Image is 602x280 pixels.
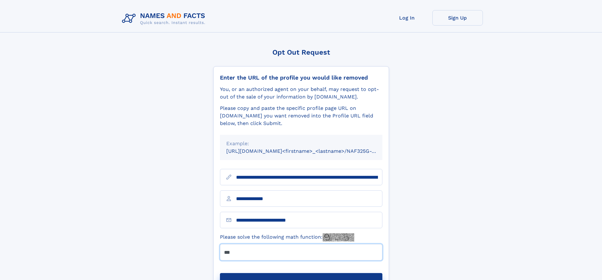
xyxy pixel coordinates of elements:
[226,140,376,147] div: Example:
[220,86,382,101] div: You, or an authorized agent on your behalf, may request to opt-out of the sale of your informatio...
[213,48,389,56] div: Opt Out Request
[226,148,394,154] small: [URL][DOMAIN_NAME]<firstname>_<lastname>/NAF325G-xxxxxxxx
[220,104,382,127] div: Please copy and paste the specific profile page URL on [DOMAIN_NAME] you want removed into the Pr...
[119,10,210,27] img: Logo Names and Facts
[382,10,432,26] a: Log In
[220,233,354,241] label: Please solve the following math function:
[220,74,382,81] div: Enter the URL of the profile you would like removed
[432,10,483,26] a: Sign Up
